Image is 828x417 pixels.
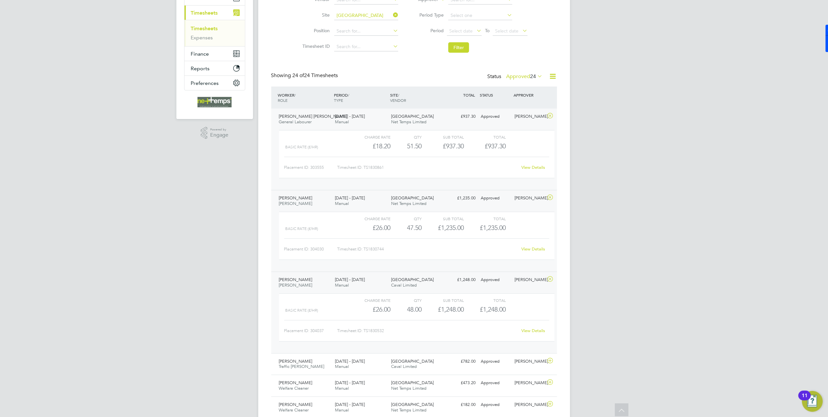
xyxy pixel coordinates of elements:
[445,378,478,388] div: £473.20
[348,133,390,141] div: Charge rate
[300,12,330,18] label: Site
[390,296,422,304] div: QTY
[480,224,506,232] span: £1,235.00
[335,119,349,125] span: Manual
[286,145,318,149] span: Basic Rate (£/HR)
[422,141,464,152] div: £937.30
[334,11,398,20] input: Search for...
[279,282,312,288] span: [PERSON_NAME]
[390,215,422,222] div: QTY
[191,51,209,57] span: Finance
[478,193,512,204] div: Approved
[295,92,296,98] span: /
[422,222,464,233] div: £1,235.00
[422,304,464,315] div: £1,248.00
[389,89,445,106] div: SITE
[335,201,349,206] span: Manual
[512,378,546,388] div: [PERSON_NAME]
[464,133,506,141] div: Total
[210,127,228,132] span: Powered by
[478,399,512,410] div: Approved
[390,222,422,233] div: 47.50
[391,119,427,125] span: Net Temps Limited
[391,364,417,369] span: Caval Limited
[391,195,434,201] span: [GEOGRAPHIC_DATA]
[335,277,365,282] span: [DATE] - [DATE]
[422,215,464,222] div: Sub Total
[348,296,390,304] div: Charge rate
[185,47,245,61] button: Finance
[191,25,218,32] a: Timesheets
[279,114,347,119] span: [PERSON_NAME] [PERSON_NAME]
[279,385,309,391] span: Welfare Cleaner
[445,275,478,285] div: £1,248.00
[337,162,517,173] div: Timesheet ID: TS1830861
[521,328,545,333] a: View Details
[391,114,434,119] span: [GEOGRAPHIC_DATA]
[334,98,343,103] span: TYPE
[445,399,478,410] div: £182.00
[488,72,544,81] div: Status
[300,28,330,34] label: Position
[445,356,478,367] div: £782.00
[495,28,518,34] span: Select date
[284,326,337,336] div: Placement ID: 304037
[278,98,288,103] span: ROLE
[293,72,338,79] span: 24 Timesheets
[335,407,349,413] span: Manual
[390,133,422,141] div: QTY
[201,127,228,139] a: Powered byEngage
[348,304,390,315] div: £26.00
[191,10,218,16] span: Timesheets
[334,42,398,51] input: Search for...
[464,92,475,98] span: TOTAL
[478,89,512,101] div: STATUS
[286,308,318,313] span: Basic Rate (£/HR)
[512,89,546,101] div: APPROVER
[184,97,245,107] a: Go to home page
[348,215,390,222] div: Charge rate
[391,380,434,385] span: [GEOGRAPHIC_DATA]
[391,358,434,364] span: [GEOGRAPHIC_DATA]
[335,364,349,369] span: Manual
[478,356,512,367] div: Approved
[335,358,365,364] span: [DATE] - [DATE]
[445,193,478,204] div: £1,235.00
[271,72,339,79] div: Showing
[478,111,512,122] div: Approved
[414,28,444,34] label: Period
[512,111,546,122] div: [PERSON_NAME]
[521,165,545,170] a: View Details
[284,244,337,254] div: Placement ID: 304030
[478,275,512,285] div: Approved
[293,72,304,79] span: 24 of
[464,296,506,304] div: Total
[398,92,399,98] span: /
[391,402,434,407] span: [GEOGRAPHIC_DATA]
[512,275,546,285] div: [PERSON_NAME]
[802,396,808,404] div: 11
[802,391,823,412] button: Open Resource Center, 11 new notifications
[348,141,390,152] div: £18.20
[512,399,546,410] div: [PERSON_NAME]
[335,380,365,385] span: [DATE] - [DATE]
[185,6,245,20] button: Timesheets
[286,226,318,231] span: Basic Rate (£/HR)
[191,65,210,72] span: Reports
[279,380,312,385] span: [PERSON_NAME]
[391,385,427,391] span: Net Temps Limited
[284,162,337,173] div: Placement ID: 303555
[279,407,309,413] span: Welfare Cleaner
[480,305,506,313] span: £1,248.00
[279,358,312,364] span: [PERSON_NAME]
[335,282,349,288] span: Manual
[185,61,245,75] button: Reports
[464,215,506,222] div: Total
[279,277,312,282] span: [PERSON_NAME]
[521,246,545,252] a: View Details
[276,89,333,106] div: WORKER
[390,304,422,315] div: 48.00
[391,282,417,288] span: Caval Limited
[210,132,228,138] span: Engage
[335,195,365,201] span: [DATE] - [DATE]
